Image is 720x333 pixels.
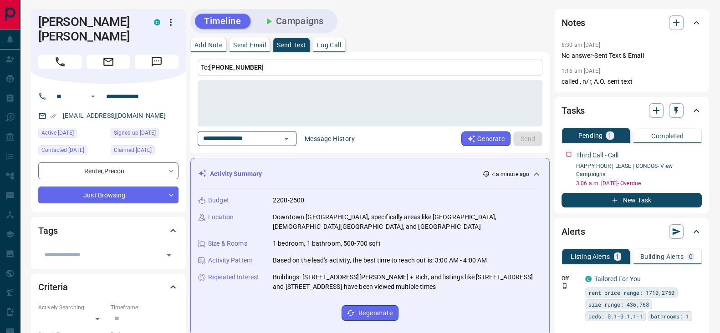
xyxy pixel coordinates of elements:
[461,131,511,146] button: Generate
[562,274,580,283] p: Off
[280,132,293,145] button: Open
[588,312,643,321] span: beds: 0.1-0.1,1-1
[588,300,649,309] span: size range: 436,768
[342,305,398,321] button: Regenerate
[233,42,266,48] p: Send Email
[689,253,693,260] p: 0
[198,166,542,182] div: Activity Summary< a minute ago
[63,112,166,119] a: [EMAIL_ADDRESS][DOMAIN_NAME]
[208,272,259,282] p: Repeated Interest
[111,128,179,141] div: Sun Feb 23 2025
[562,12,702,34] div: Notes
[588,288,674,297] span: rent price range: 1710,2750
[562,221,702,242] div: Alerts
[38,55,82,69] span: Call
[38,15,140,44] h1: [PERSON_NAME] [PERSON_NAME]
[87,91,98,102] button: Open
[38,276,179,298] div: Criteria
[594,275,641,283] a: Tailored For You
[208,239,247,248] p: Size & Rooms
[38,303,106,312] p: Actively Searching:
[195,14,250,29] button: Timeline
[114,128,156,137] span: Signed up [DATE]
[41,128,74,137] span: Active [DATE]
[208,256,253,265] p: Activity Pattern
[41,146,84,155] span: Contacted [DATE]
[562,224,585,239] h2: Alerts
[163,249,175,262] button: Open
[254,14,333,29] button: Campaigns
[651,133,684,139] p: Completed
[38,145,106,158] div: Fri Feb 28 2025
[562,15,585,30] h2: Notes
[562,283,568,289] svg: Push Notification Only
[616,253,619,260] p: 1
[38,220,179,242] div: Tags
[277,42,306,48] p: Send Text
[562,51,702,61] p: No answer-Sent Text & Email
[608,132,612,139] p: 1
[198,60,542,76] p: To:
[111,303,179,312] p: Timeframe:
[651,312,689,321] span: bathrooms: 1
[640,253,684,260] p: Building Alerts
[562,103,585,118] h2: Tasks
[299,131,360,146] button: Message History
[210,169,262,179] p: Activity Summary
[114,146,152,155] span: Claimed [DATE]
[562,100,702,121] div: Tasks
[576,179,702,187] p: 3:06 a.m. [DATE] - Overdue
[38,128,106,141] div: Mon May 26 2025
[154,19,160,25] div: condos.ca
[273,212,542,232] p: Downtown [GEOGRAPHIC_DATA], specifically areas like [GEOGRAPHIC_DATA], [DEMOGRAPHIC_DATA][GEOGRAP...
[135,55,179,69] span: Message
[562,193,702,207] button: New Task
[273,196,304,205] p: 2200-2500
[38,280,68,294] h2: Criteria
[111,145,179,158] div: Thu Feb 27 2025
[562,68,600,74] p: 1:16 am [DATE]
[87,55,130,69] span: Email
[317,42,341,48] p: Log Call
[194,42,222,48] p: Add Note
[208,212,234,222] p: Location
[273,239,381,248] p: 1 bedroom, 1 bathroom, 500-700 sqft
[491,170,529,178] p: < a minute ago
[576,151,618,160] p: Third Call - Call
[576,163,673,177] a: HAPPY HOUR | LEASE | CONDOS- View Campaigns
[585,276,592,282] div: condos.ca
[562,77,702,86] p: called , n/r, A.O. sent text
[38,162,179,179] div: Renter , Precon
[562,42,600,48] p: 6:30 am [DATE]
[571,253,610,260] p: Listing Alerts
[273,272,542,292] p: Buildings: [STREET_ADDRESS][PERSON_NAME] + Rich, and listings like [STREET_ADDRESS] and [STREET_A...
[578,132,603,139] p: Pending
[209,64,264,71] span: [PHONE_NUMBER]
[208,196,229,205] p: Budget
[50,113,56,119] svg: Email Verified
[273,256,487,265] p: Based on the lead's activity, the best time to reach out is: 3:00 AM - 4:00 AM
[38,223,57,238] h2: Tags
[38,187,179,203] div: Just Browsing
